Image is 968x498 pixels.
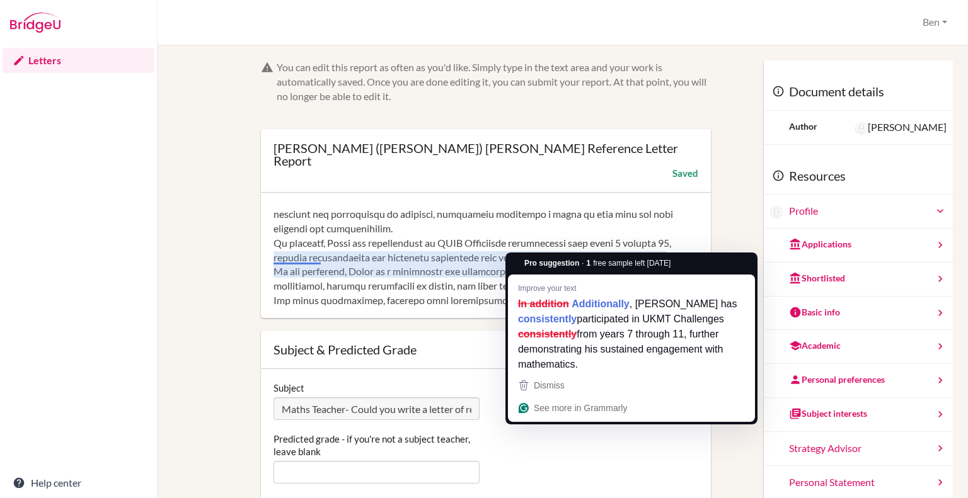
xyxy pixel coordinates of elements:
[274,382,304,394] label: Subject
[770,206,783,218] img: Yeon Jae (Jamie) Kim
[764,398,953,432] a: Subject interests
[789,120,817,133] div: Author
[789,204,947,218] a: Profile
[274,205,698,306] textarea: To enrich screen reader interactions, please activate Accessibility in Grammarly extension settings
[855,120,947,135] div: [PERSON_NAME]
[3,470,154,495] a: Help center
[672,167,698,179] div: Saved
[855,122,868,135] img: Hannah Moon
[917,11,953,34] button: Ben
[764,330,953,364] a: Academic
[789,306,840,319] div: Basic info
[274,433,480,458] label: Predicted grade - if you're not a subject teacher, leave blank
[789,238,851,251] div: Applications
[764,432,953,466] a: Strategy Advisor
[789,373,885,386] div: Personal preferences
[10,13,60,33] img: Bridge-U
[764,73,953,111] div: Document details
[764,364,953,398] a: Personal preferences
[764,157,953,195] div: Resources
[764,229,953,263] a: Applications
[274,343,698,356] div: Subject & Predicted Grade
[274,142,698,167] div: [PERSON_NAME] ([PERSON_NAME]) [PERSON_NAME] Reference Letter Report
[3,48,154,73] a: Letters
[277,60,711,104] div: You can edit this report as often as you'd like. Simply type in the text area and your work is au...
[764,297,953,331] a: Basic info
[789,272,845,285] div: Shortlisted
[764,263,953,297] a: Shortlisted
[789,407,867,420] div: Subject interests
[789,339,841,352] div: Academic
